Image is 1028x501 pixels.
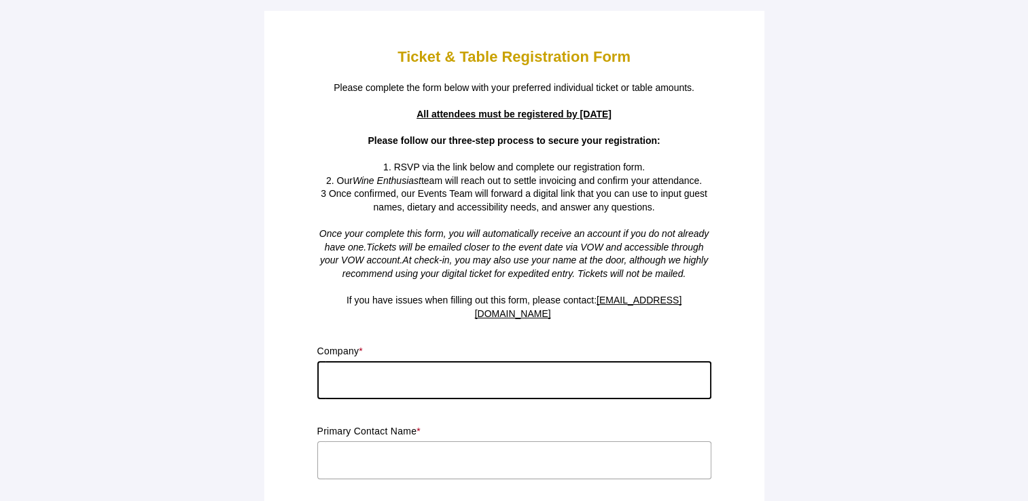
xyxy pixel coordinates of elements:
em: At check-in, you may also use your name at the door, although we highly recommend using your digi... [320,242,708,279]
span: 3 Once confirmed, our Events Team will forward a digital link that you can use to input guest nam... [321,188,707,212]
span: If you have issues when filling out this form, please contact [347,295,681,319]
span: Once your complete this form, you will automatically receive an account if you do not already hav... [319,228,709,253]
span: : [594,295,597,305]
span: 2. Our team will reach out to settle invoicing and confirm your attendance. [326,175,702,186]
span: 1. RSVP via the link below and complete our registration form. [383,162,645,172]
strong: Please follow our three-step process to secure your registration: [368,135,660,146]
em: Wine Enthusiast [353,175,421,186]
a: [EMAIL_ADDRESS][DOMAIN_NAME] [475,295,682,319]
span: Please complete the form below with your preferred individual ticket or table amounts. [334,82,694,93]
strong: All attendees must be registered by [DATE] [416,109,612,119]
strong: Ticket & Table Registration Form [397,48,631,65]
p: Primary Contact Name [317,425,711,439]
span: Tickets will be emailed closer to the event date via VOW and accessible through your VOW account. [320,242,704,266]
p: Company [317,345,711,358]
